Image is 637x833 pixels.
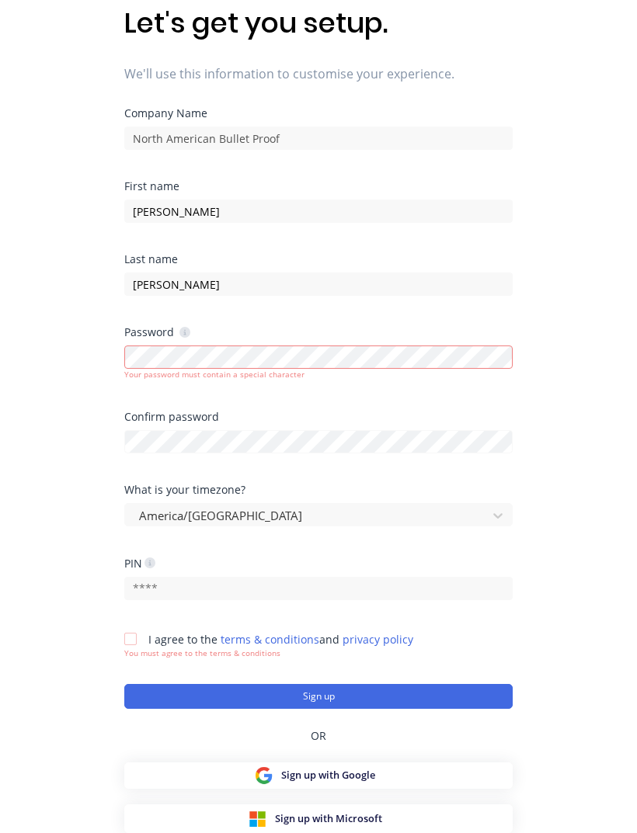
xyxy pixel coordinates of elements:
div: Confirm password [124,411,513,422]
div: Company Name [124,108,513,119]
span: Sign up with Microsoft [275,811,382,826]
div: What is your timezone? [124,484,513,495]
button: Sign up with Microsoft [124,804,513,833]
div: Last name [124,254,513,265]
div: PIN [124,556,155,571]
div: You must agree to the terms & conditions [124,647,413,659]
div: Your password must contain a special character [124,369,513,380]
a: privacy policy [343,632,413,647]
div: OR [124,709,513,762]
span: I agree to the and [148,632,413,647]
div: Password [124,325,190,339]
h1: Let's get you setup. [124,6,513,40]
span: Sign up with Google [281,768,375,783]
span: We'll use this information to customise your experience. [124,64,513,83]
button: Sign up with Google [124,762,513,789]
button: Sign up [124,684,513,709]
div: First name [124,181,513,192]
a: terms & conditions [221,632,319,647]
